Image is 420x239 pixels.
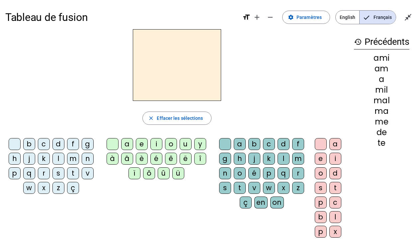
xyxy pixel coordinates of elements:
mat-icon: settings [288,14,294,20]
div: c [38,138,50,150]
div: l [278,153,290,165]
div: q [278,167,290,179]
div: e [315,153,327,165]
span: Paramètres [296,13,322,21]
div: i [329,153,341,165]
div: x [38,182,50,194]
div: m [67,153,79,165]
div: â [121,153,133,165]
div: c [329,197,341,208]
div: h [234,153,246,165]
div: ô [143,167,155,179]
div: a [121,138,133,150]
div: g [82,138,94,150]
div: mil [354,86,409,94]
div: o [234,167,246,179]
div: z [52,182,64,194]
div: o [315,167,327,179]
div: l [52,153,64,165]
div: p [263,167,275,179]
div: ë [180,153,192,165]
div: b [23,138,35,150]
div: d [52,138,64,150]
div: b [248,138,260,150]
div: û [158,167,170,179]
div: en [254,197,268,208]
div: x [278,182,290,194]
span: Français [360,11,396,24]
div: t [329,182,341,194]
div: ç [67,182,79,194]
div: b [315,211,327,223]
div: s [315,182,327,194]
button: Augmenter la taille de la police [250,11,264,24]
div: mal [354,97,409,105]
div: w [23,182,35,194]
div: y [194,138,206,150]
div: q [23,167,35,179]
div: f [292,138,304,150]
div: a [234,138,246,150]
div: é [248,167,260,179]
div: m [292,153,304,165]
mat-icon: format_size [242,13,250,21]
button: Paramètres [282,11,330,24]
div: r [38,167,50,179]
h1: Tableau de fusion [5,7,237,28]
div: ê [165,153,177,165]
div: am [354,65,409,73]
button: Effacer les sélections [142,112,211,125]
div: ç [240,197,252,208]
div: è [136,153,148,165]
div: s [219,182,231,194]
div: w [263,182,275,194]
div: u [180,138,192,150]
div: g [219,153,231,165]
div: me [354,118,409,126]
div: h [9,153,21,165]
div: a [354,75,409,83]
div: r [292,167,304,179]
div: v [82,167,94,179]
h3: Précédents [354,35,409,49]
div: o [165,138,177,150]
div: z [292,182,304,194]
span: English [336,11,359,24]
mat-icon: add [253,13,261,21]
div: f [67,138,79,150]
div: t [67,167,79,179]
div: n [82,153,94,165]
div: d [329,167,341,179]
div: j [248,153,260,165]
div: ï [128,167,140,179]
div: s [52,167,64,179]
div: à [107,153,119,165]
div: x [329,226,341,238]
div: t [234,182,246,194]
button: Quitter le plein écran [401,11,415,24]
div: on [270,197,284,208]
div: ü [172,167,184,179]
span: Effacer les sélections [157,114,203,122]
div: c [263,138,275,150]
div: e [136,138,148,150]
div: p [315,197,327,208]
mat-icon: close [148,115,154,121]
div: j [23,153,35,165]
div: de [354,128,409,136]
div: i [150,138,162,150]
div: ami [354,54,409,62]
div: k [263,153,275,165]
div: p [9,167,21,179]
div: é [150,153,162,165]
div: v [248,182,260,194]
div: a [329,138,341,150]
button: Diminuer la taille de la police [264,11,277,24]
div: d [278,138,290,150]
mat-icon: remove [266,13,274,21]
div: ma [354,107,409,115]
div: î [194,153,206,165]
div: l [329,211,341,223]
div: k [38,153,50,165]
div: n [219,167,231,179]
